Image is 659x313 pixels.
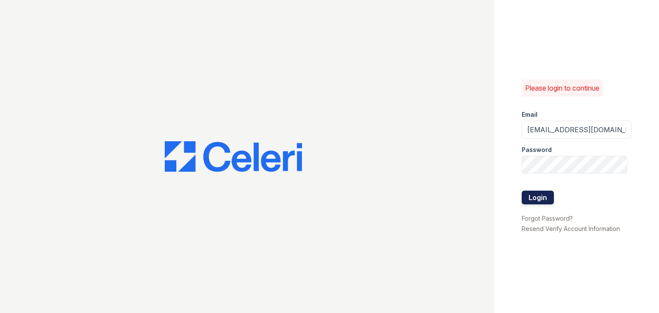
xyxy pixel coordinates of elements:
label: Password [522,146,552,154]
a: Forgot Password? [522,215,573,222]
label: Email [522,110,538,119]
p: Please login to continue [525,83,599,93]
img: CE_Logo_Blue-a8612792a0a2168367f1c8372b55b34899dd931a85d93a1a3d3e32e68fde9ad4.png [165,141,302,172]
a: Resend Verify Account Information [522,225,620,232]
button: Login [522,191,554,204]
